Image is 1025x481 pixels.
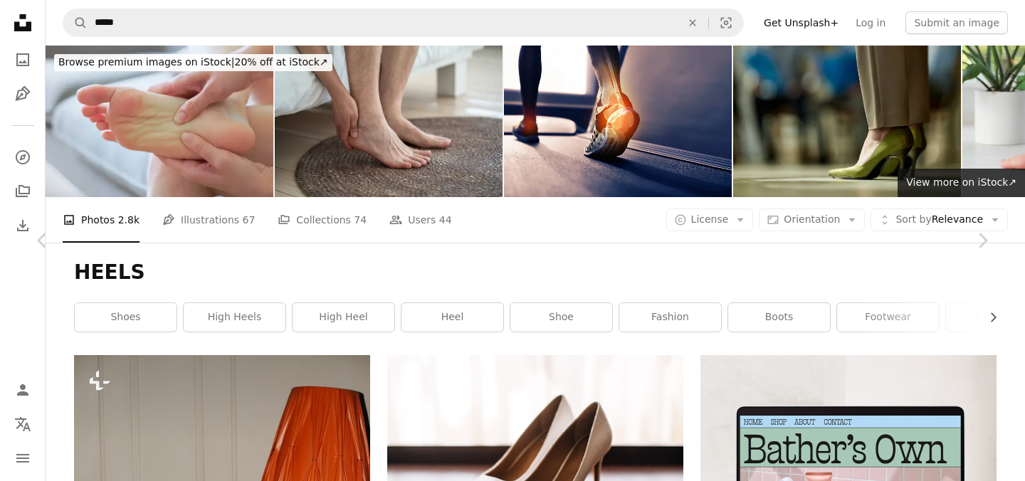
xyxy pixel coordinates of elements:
a: Log in [847,11,894,34]
button: Clear [677,9,708,36]
button: scroll list to the right [980,303,997,332]
span: License [691,213,729,225]
img: Run off your heels [504,46,732,197]
img: Foot pain, corns and calluses, dry skin on legs, man suffering from feet ache, podiatry concept [275,46,503,197]
button: Submit an image [905,11,1008,34]
a: Users 44 [389,197,452,243]
span: 74 [354,212,367,228]
a: shoes [75,303,177,332]
a: Get Unsplash+ [755,11,847,34]
span: Sort by [895,213,931,225]
button: Sort byRelevance [871,208,1008,231]
img: asian woman has plantar fasciitis [46,46,273,197]
a: Browse premium images on iStock|20% off at iStock↗ [46,46,341,80]
button: Orientation [759,208,865,231]
img: Close up of a businesswoman in high-heels in the office. [733,46,961,197]
span: 44 [439,212,452,228]
a: high heel [293,303,394,332]
a: View more on iStock↗ [898,169,1025,197]
button: Search Unsplash [63,9,88,36]
a: high heels [184,303,285,332]
a: heel [401,303,503,332]
a: Explore [9,143,37,171]
span: Relevance [895,213,983,227]
a: Illustrations 67 [162,197,255,243]
button: Menu [9,444,37,472]
a: Next [940,172,1025,309]
a: Log in / Sign up [9,376,37,404]
a: shoe [510,303,612,332]
a: Collections 74 [278,197,367,243]
button: Visual search [709,9,743,36]
a: Photos [9,46,37,74]
h1: HEELS [74,260,997,285]
button: License [666,208,754,231]
span: Orientation [784,213,840,225]
span: 67 [243,212,256,228]
span: View more on iStock ↗ [906,176,1016,188]
a: footwear [837,303,939,332]
a: boots [728,303,830,332]
div: 20% off at iStock ↗ [54,54,332,71]
a: fashion [619,303,721,332]
a: pair of women's brown pointed-toe pumps on board [387,447,683,460]
a: Illustrations [9,80,37,108]
form: Find visuals sitewide [63,9,744,37]
span: Browse premium images on iStock | [58,56,234,68]
button: Language [9,410,37,438]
